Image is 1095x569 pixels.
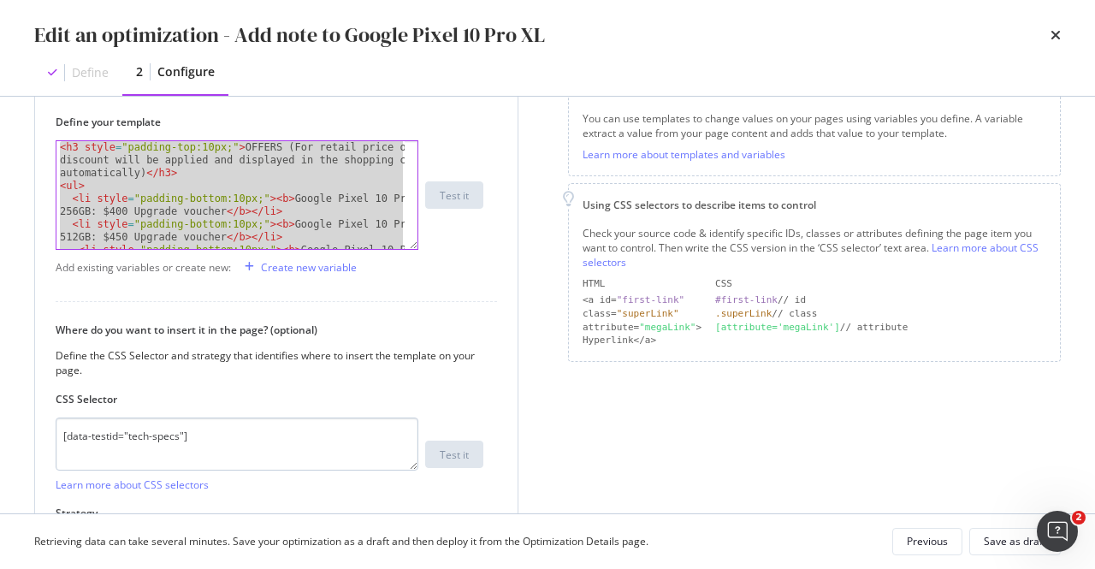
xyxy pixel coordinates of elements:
div: Configure [157,63,215,80]
div: "megaLink" [639,322,695,333]
a: Learn more about templates and variables [583,147,785,162]
span: 2 [1072,511,1086,525]
div: // attribute [715,321,1046,335]
div: Save as draft [984,534,1046,548]
div: // class [715,307,1046,321]
div: Previous [907,534,948,548]
div: attribute= > [583,321,701,335]
div: #first-link [715,294,778,305]
div: Define [72,64,109,81]
div: HTML [583,277,701,291]
div: CSS [715,277,1046,291]
div: Using CSS selectors to describe items to control [583,198,1046,212]
label: CSS Selector [56,392,483,406]
div: Test it [440,447,469,462]
div: "superLink" [617,308,679,319]
div: Hyperlink</a> [583,334,701,347]
div: <a id= [583,293,701,307]
a: Learn more about CSS selectors [583,240,1039,270]
button: Save as draft [969,528,1061,555]
div: Check your source code & identify specific IDs, classes or attributes defining the page item you ... [583,226,1046,270]
div: 2 [136,63,143,80]
a: Learn more about CSS selectors [56,477,209,492]
div: .superLink [715,308,772,319]
label: Strategy [56,506,483,520]
div: Add existing variables or create new: [56,260,231,275]
div: "first-link" [617,294,684,305]
iframe: Intercom live chat [1037,511,1078,552]
div: Test it [440,188,469,203]
button: Test it [425,441,483,468]
div: // id [715,293,1046,307]
div: times [1051,21,1061,50]
div: class= [583,307,701,321]
label: Where do you want to insert it in the page? (optional) [56,323,483,337]
button: Create new variable [238,253,357,281]
div: Create new variable [261,260,357,275]
label: Define your template [56,115,483,129]
button: Previous [892,528,962,555]
div: Retrieving data can take several minutes. Save your optimization as a draft and then deploy it fr... [34,534,648,548]
div: [attribute='megaLink'] [715,322,840,333]
div: Define the CSS Selector and strategy that identifies where to insert the template on your page. [56,348,483,377]
div: Edit an optimization - Add note to Google Pixel 10 Pro XL [34,21,545,50]
div: You can use templates to change values on your pages using variables you define. A variable extra... [583,111,1046,140]
button: Test it [425,181,483,209]
textarea: [data-testid="tech-specs"] [56,418,418,471]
